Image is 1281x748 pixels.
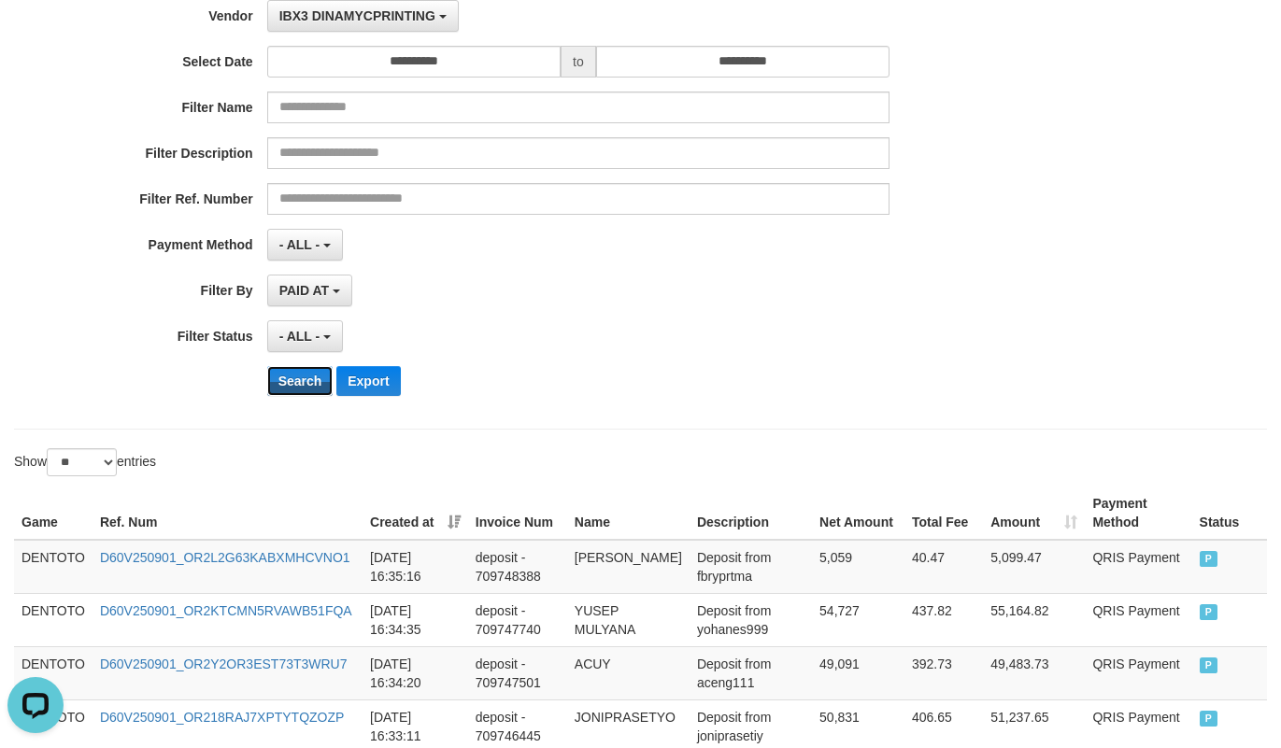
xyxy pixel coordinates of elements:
[47,448,117,476] select: Showentries
[100,550,350,565] a: D60V250901_OR2L2G63KABXMHCVNO1
[468,646,567,699] td: deposit - 709747501
[812,487,904,540] th: Net Amount
[567,593,690,646] td: YUSEP MULYANA
[904,646,983,699] td: 392.73
[1085,646,1191,699] td: QRIS Payment
[14,646,93,699] td: DENTOTO
[93,487,363,540] th: Ref. Num
[14,540,93,594] td: DENTOTO
[561,46,596,78] span: to
[1085,487,1191,540] th: Payment Method
[14,448,156,476] label: Show entries
[983,487,1085,540] th: Amount: activate to sort column ascending
[812,646,904,699] td: 49,091
[812,540,904,594] td: 5,059
[363,593,468,646] td: [DATE] 16:34:35
[567,540,690,594] td: [PERSON_NAME]
[1085,593,1191,646] td: QRIS Payment
[336,366,400,396] button: Export
[690,487,812,540] th: Description
[468,487,567,540] th: Invoice Num
[690,593,812,646] td: Deposit from yohanes999
[279,329,320,344] span: - ALL -
[363,540,468,594] td: [DATE] 16:35:16
[279,283,329,298] span: PAID AT
[279,8,435,23] span: IBX3 DINAMYCPRINTING
[690,646,812,699] td: Deposit from aceng111
[468,593,567,646] td: deposit - 709747740
[14,487,93,540] th: Game
[983,646,1085,699] td: 49,483.73
[100,710,344,725] a: D60V250901_OR218RAJ7XPTYTQZOZP
[1192,487,1267,540] th: Status
[567,487,690,540] th: Name
[983,540,1085,594] td: 5,099.47
[1085,540,1191,594] td: QRIS Payment
[267,320,343,352] button: - ALL -
[100,603,352,618] a: D60V250901_OR2KTCMN5RVAWB51FQA
[904,540,983,594] td: 40.47
[100,656,348,671] a: D60V250901_OR2Y2OR3EST73T3WRU7
[267,366,334,396] button: Search
[363,646,468,699] td: [DATE] 16:34:20
[14,593,93,646] td: DENTOTO
[904,487,983,540] th: Total Fee
[1200,657,1218,673] span: PAID
[812,593,904,646] td: 54,727
[267,229,343,261] button: - ALL -
[267,275,352,306] button: PAID AT
[279,237,320,252] span: - ALL -
[567,646,690,699] td: ACUY
[468,540,567,594] td: deposit - 709748388
[363,487,468,540] th: Created at: activate to sort column ascending
[1200,551,1218,567] span: PAID
[904,593,983,646] td: 437.82
[1200,604,1218,620] span: PAID
[7,7,64,64] button: Open LiveChat chat widget
[690,540,812,594] td: Deposit from fbryprtma
[1200,711,1218,727] span: PAID
[983,593,1085,646] td: 55,164.82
